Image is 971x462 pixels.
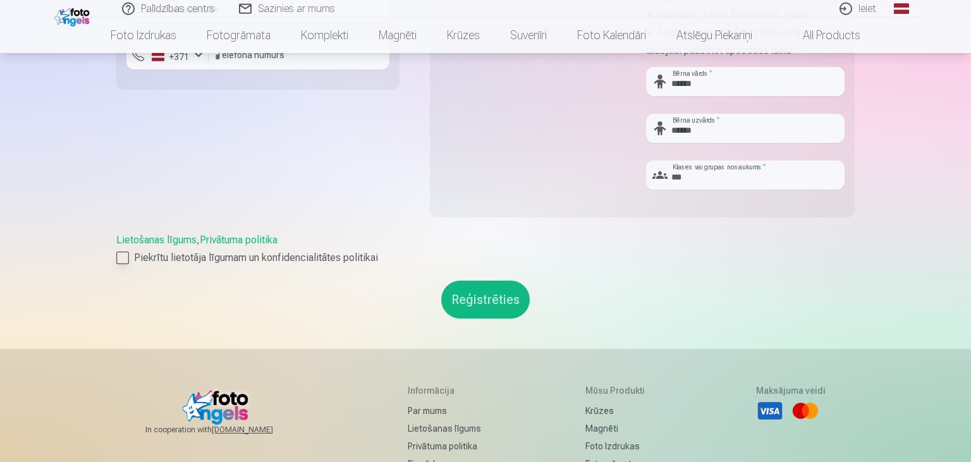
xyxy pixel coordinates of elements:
[212,425,303,435] a: [DOMAIN_NAME]
[661,18,767,53] a: Atslēgu piekariņi
[408,384,481,397] h5: Informācija
[585,384,652,397] h5: Mūsu produkti
[116,233,855,265] div: ,
[116,234,197,246] a: Lietošanas līgums
[363,18,432,53] a: Magnēti
[767,18,876,53] a: All products
[585,402,652,420] a: Krūzes
[192,18,286,53] a: Fotogrāmata
[116,250,855,265] label: Piekrītu lietotāja līgumam un konfidencialitātes politikai
[126,40,209,70] button: Valsts*+371
[145,425,303,435] span: In cooperation with
[441,281,530,319] button: Reģistrēties
[585,437,652,455] a: Foto izdrukas
[756,384,826,397] h5: Maksājuma veidi
[200,234,278,246] a: Privātuma politika
[408,420,481,437] a: Lietošanas līgums
[95,18,192,53] a: Foto izdrukas
[791,397,819,425] li: Mastercard
[756,397,784,425] li: Visa
[562,18,661,53] a: Foto kalendāri
[286,18,363,53] a: Komplekti
[408,402,481,420] a: Par mums
[408,437,481,455] a: Privātuma politika
[585,420,652,437] a: Magnēti
[495,18,562,53] a: Suvenīri
[54,5,93,27] img: /fa1
[432,18,495,53] a: Krūzes
[152,51,190,63] div: +371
